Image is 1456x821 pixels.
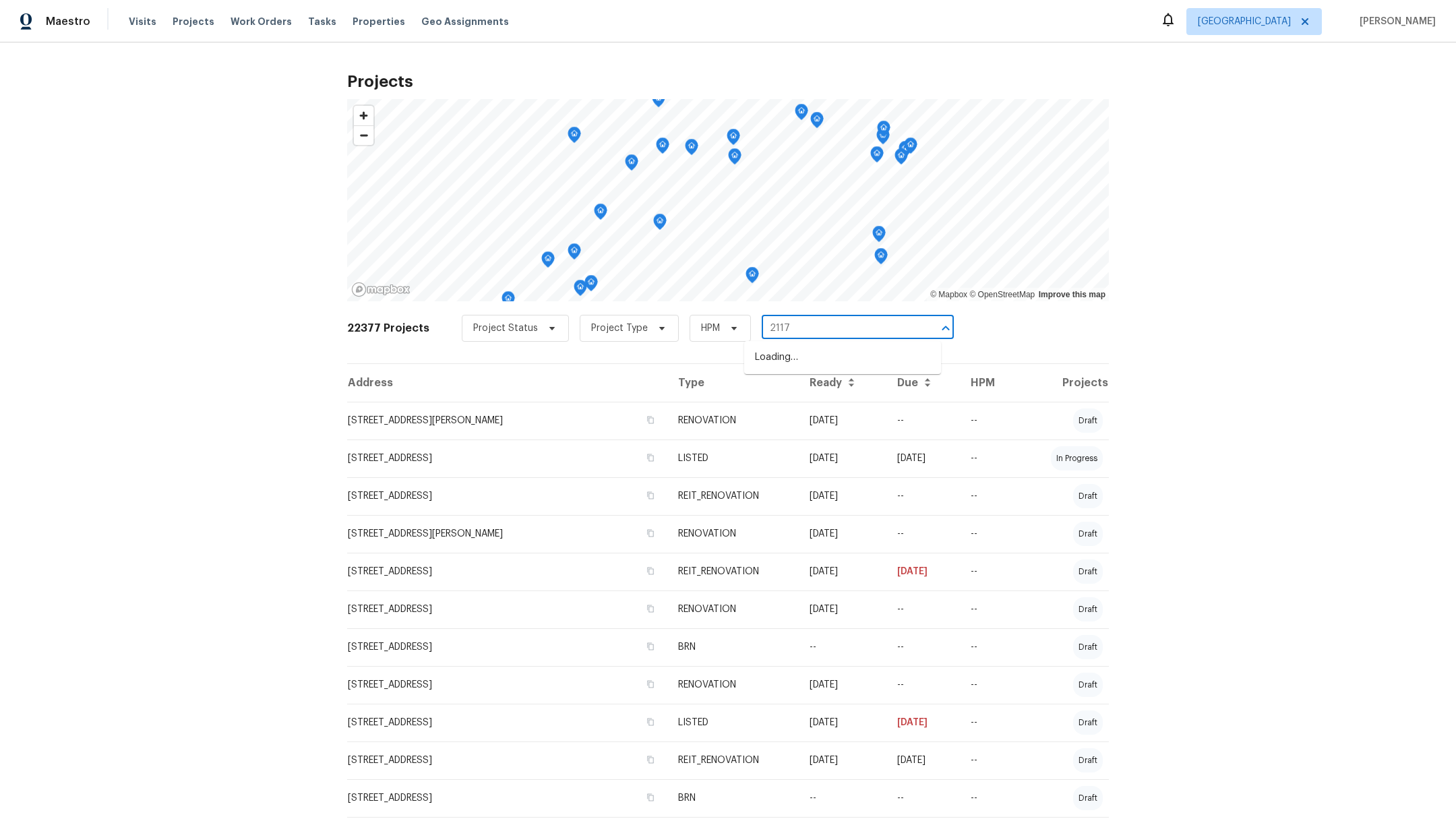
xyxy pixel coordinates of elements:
span: Zoom out [354,126,373,145]
div: draft [1073,673,1103,697]
td: REIT_RENOVATION [667,553,799,590]
td: -- [960,439,1019,477]
td: -- [799,779,887,817]
div: Map marker [894,148,908,169]
div: Map marker [574,280,587,301]
td: [DATE] [799,741,887,779]
span: Properties [353,15,405,28]
td: LISTED [667,704,799,741]
th: Projects [1019,364,1109,402]
td: RENOVATION [667,590,799,628]
a: Mapbox [930,290,967,299]
div: Map marker [652,91,665,112]
td: [DATE] [799,439,887,477]
div: Map marker [594,204,607,224]
div: Map marker [625,154,638,175]
button: Copy Address [644,754,657,766]
div: draft [1073,522,1103,546]
button: Copy Address [644,452,657,464]
th: Address [347,364,667,402]
td: [DATE] [886,741,960,779]
td: -- [799,628,887,666]
div: Map marker [746,267,759,288]
a: Improve this map [1039,290,1105,299]
span: Tasks [308,17,336,26]
button: Zoom out [354,125,373,145]
div: Map marker [541,251,555,272]
button: Copy Address [644,640,657,652]
div: in progress [1051,446,1103,470]
td: -- [960,590,1019,628]
td: LISTED [667,439,799,477]
div: Map marker [904,138,917,158]
h2: Projects [347,75,1109,88]
td: -- [886,779,960,817]
div: Map marker [568,127,581,148]
span: Work Orders [231,15,292,28]
td: [STREET_ADDRESS][PERSON_NAME] [347,515,667,553]
button: Zoom in [354,106,373,125]
div: Map marker [810,112,824,133]
div: Loading… [744,341,941,374]
td: -- [960,477,1019,515]
td: [DATE] [799,402,887,439]
th: Ready [799,364,887,402]
button: Copy Address [644,791,657,803]
td: [DATE] [886,439,960,477]
div: Map marker [653,214,667,235]
td: [DATE] [799,477,887,515]
button: Copy Address [644,565,657,577]
div: Map marker [656,138,669,158]
input: Search projects [762,318,916,339]
td: [STREET_ADDRESS] [347,553,667,590]
td: [STREET_ADDRESS] [347,704,667,741]
div: draft [1073,559,1103,584]
canvas: Map [347,99,1109,301]
td: -- [886,590,960,628]
td: REIT_RENOVATION [667,741,799,779]
td: [DATE] [886,704,960,741]
td: [DATE] [886,553,960,590]
td: -- [886,402,960,439]
td: REIT_RENOVATION [667,477,799,515]
td: [STREET_ADDRESS][PERSON_NAME] [347,402,667,439]
td: RENOVATION [667,515,799,553]
td: -- [960,515,1019,553]
td: -- [960,704,1019,741]
button: Copy Address [644,414,657,426]
span: Project Status [473,322,538,335]
td: BRN [667,628,799,666]
td: [STREET_ADDRESS] [347,477,667,515]
span: Visits [129,15,156,28]
div: Map marker [876,128,890,149]
div: draft [1073,408,1103,433]
span: Geo Assignments [421,15,509,28]
a: Mapbox homepage [351,282,411,297]
td: [STREET_ADDRESS] [347,590,667,628]
td: [DATE] [799,666,887,704]
td: -- [960,402,1019,439]
td: [STREET_ADDRESS] [347,628,667,666]
div: Map marker [685,139,698,160]
span: Projects [173,15,214,28]
div: Map marker [728,148,741,169]
th: HPM [960,364,1019,402]
td: -- [886,628,960,666]
td: [STREET_ADDRESS] [347,439,667,477]
div: Map marker [568,243,581,264]
div: draft [1073,635,1103,659]
td: -- [960,779,1019,817]
td: -- [886,477,960,515]
td: -- [960,741,1019,779]
td: [DATE] [799,590,887,628]
div: Map marker [874,248,888,269]
td: -- [960,553,1019,590]
span: Project Type [591,322,648,335]
div: draft [1073,710,1103,735]
button: Close [936,319,955,338]
div: draft [1073,786,1103,810]
button: Copy Address [644,678,657,690]
div: Map marker [727,129,740,150]
td: -- [960,628,1019,666]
